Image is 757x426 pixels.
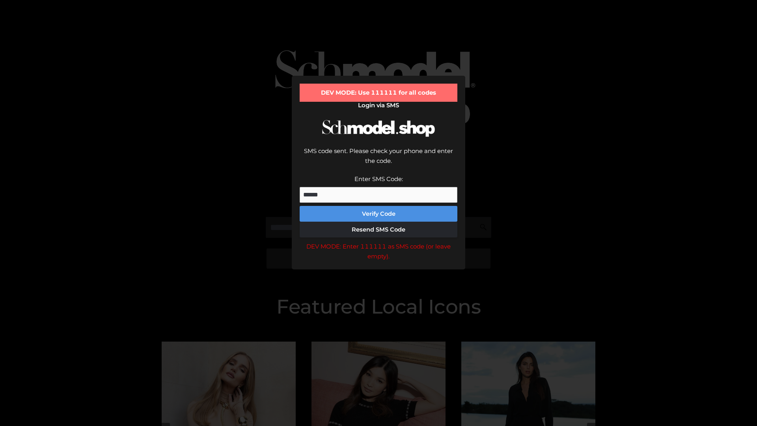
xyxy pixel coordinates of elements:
div: DEV MODE: Enter 111111 as SMS code (or leave empty). [300,241,457,262]
button: Verify Code [300,206,457,222]
div: SMS code sent. Please check your phone and enter the code. [300,146,457,174]
div: DEV MODE: Use 111111 for all codes [300,84,457,102]
img: Schmodel Logo [319,113,438,144]
label: Enter SMS Code: [354,175,403,183]
button: Resend SMS Code [300,222,457,237]
h2: Login via SMS [300,102,457,109]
